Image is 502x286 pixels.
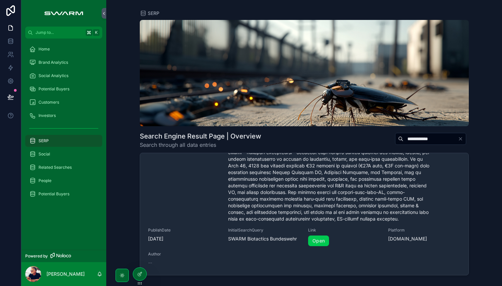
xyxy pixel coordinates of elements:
[308,228,380,233] span: Link
[228,228,300,233] span: InitialSearchQuery
[39,191,69,197] span: Potential Buyers
[148,10,159,17] span: SERP
[25,148,102,160] a: Social
[458,136,466,142] button: Clear
[46,271,85,277] p: [PERSON_NAME]
[21,250,106,262] a: Powered by
[25,161,102,173] a: Related Searches
[39,165,72,170] span: Related Searches
[25,135,102,147] a: SERP
[39,113,56,118] span: Investors
[25,70,102,82] a: Social Analytics
[25,175,102,187] a: People
[39,47,50,52] span: Home
[39,138,49,143] span: SERP
[25,188,102,200] a: Potential Buyers
[148,259,152,266] span: --
[39,86,69,92] span: Potential Buyers
[25,110,102,122] a: Investors
[140,119,468,276] a: LOREM Ipsumdolor, sitamet co 9619 adi elitseddoeius te Incidi, Utlabor etdo m A.E. adminimven qu ...
[25,96,102,108] a: Customers
[388,236,460,242] span: [DOMAIN_NAME]
[94,30,99,35] span: K
[25,27,102,39] button: Jump to...K
[140,132,261,141] h1: Search Engine Result Page | Overview
[36,30,83,35] span: Jump to...
[39,73,68,78] span: Social Analytics
[39,151,50,157] span: Social
[39,178,51,183] span: People
[25,253,48,259] span: Powered by
[228,136,434,222] span: LOREM Ipsumdolor, sitamet co 9619 adi elitseddoeius te Incidi, Utlabor etdo m A.E. adminimven qu ...
[39,60,68,65] span: Brand Analytics
[308,236,329,246] a: Open
[140,141,261,149] span: Search through all data entries
[25,83,102,95] a: Potential Buyers
[148,251,220,257] span: Author
[39,100,59,105] span: Customers
[148,236,220,242] span: [DATE]
[25,43,102,55] a: Home
[388,228,460,233] span: Platform
[41,8,86,19] img: App logo
[228,236,300,242] span: SWARM Biotactics Bundeswehr
[148,228,220,233] span: PublishDate
[140,10,159,17] a: SERP
[25,56,102,68] a: Brand Analytics
[21,39,106,209] div: scrollable content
